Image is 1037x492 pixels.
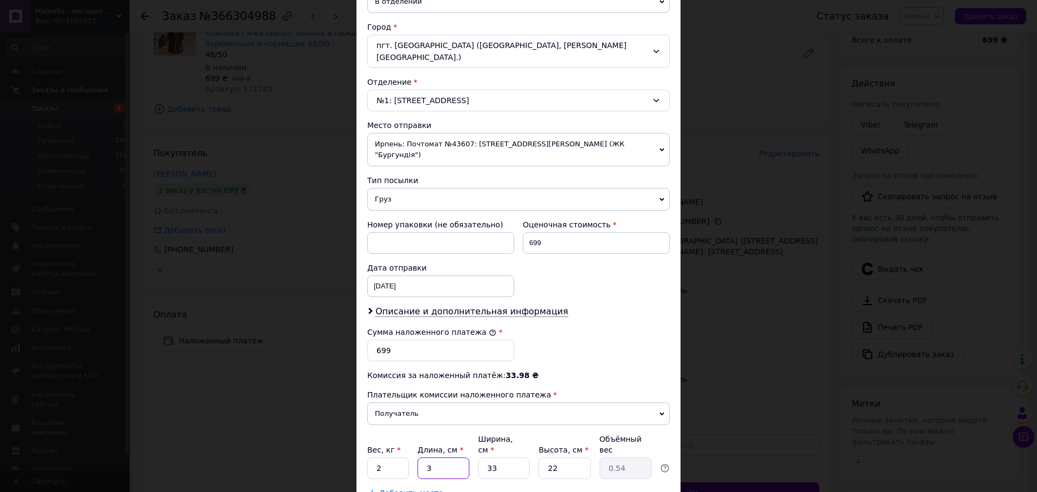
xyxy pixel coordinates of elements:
div: Объёмный вес [600,434,651,455]
span: Плательщик комиссии наложенного платежа [367,390,551,399]
div: Дата отправки [367,262,514,273]
span: Место отправки [367,121,432,130]
div: Город [367,22,670,32]
div: Оценочная стоимость [523,219,670,230]
label: Ширина, см [478,435,513,454]
div: Комиссия за наложенный платёж: [367,370,670,381]
div: пгт. [GEOGRAPHIC_DATA] ([GEOGRAPHIC_DATA], [PERSON_NAME][GEOGRAPHIC_DATA].) [367,35,670,68]
span: Описание и дополнительная информация [375,306,568,317]
span: 33.98 ₴ [506,371,538,380]
div: Номер упаковки (не обязательно) [367,219,514,230]
span: Груз [367,188,670,211]
div: №1: [STREET_ADDRESS] [367,90,670,111]
span: Тип посылки [367,176,418,185]
label: Вес, кг [367,446,401,454]
label: Высота, см [538,446,588,454]
label: Сумма наложенного платежа [367,328,496,336]
span: Ирпень: Почтомат №43607: [STREET_ADDRESS][PERSON_NAME] (ЖК "Бургундія") [367,133,670,166]
span: Получатель [367,402,670,425]
div: Отделение [367,77,670,87]
label: Длина, см [418,446,463,454]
